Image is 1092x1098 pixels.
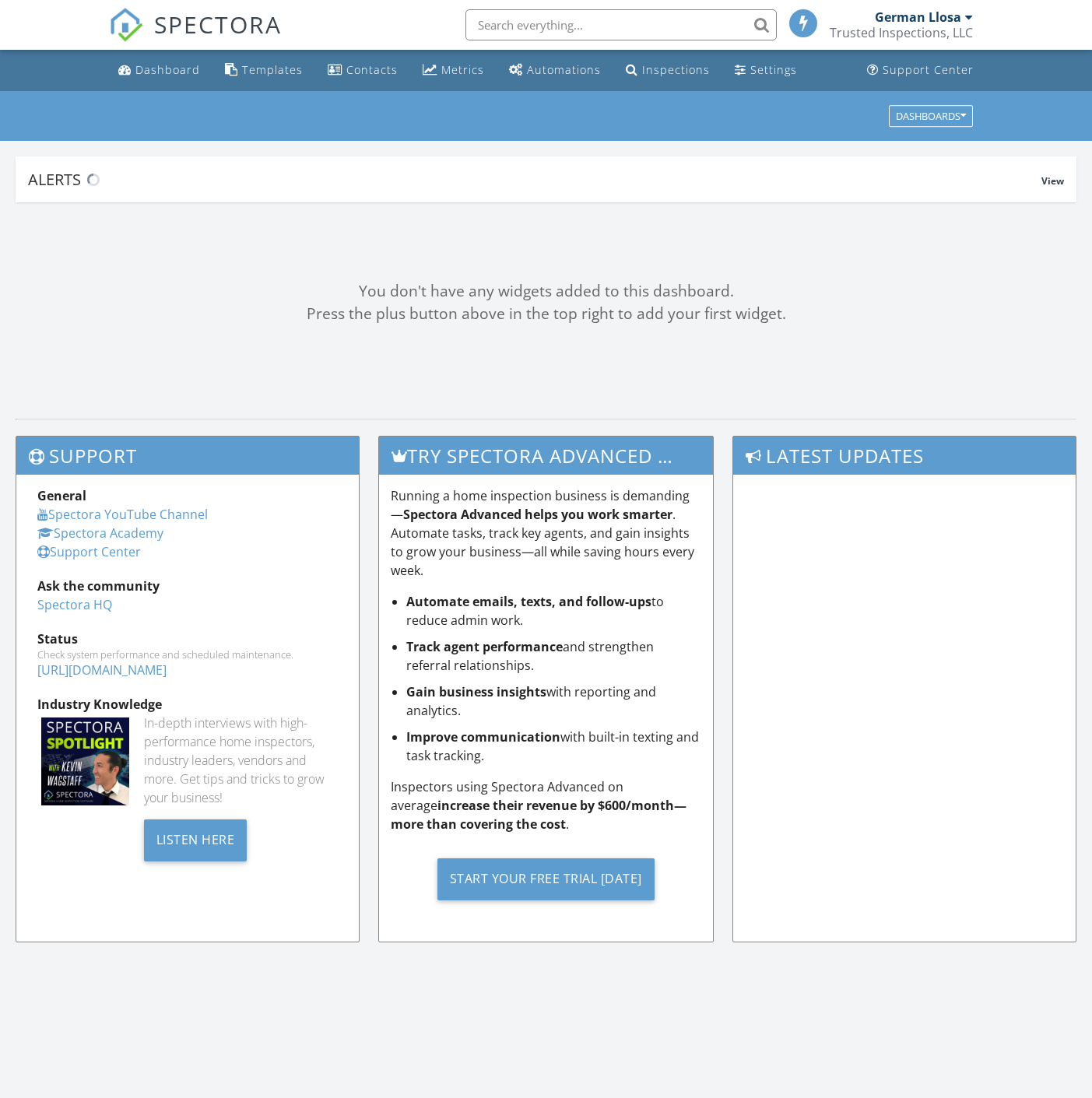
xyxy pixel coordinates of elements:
[41,717,129,805] img: Spectoraspolightmain
[437,858,655,900] div: Start Your Free Trial [DATE]
[406,683,546,700] strong: Gain business insights
[527,62,601,77] div: Automations
[379,437,712,475] h3: Try spectora advanced [DATE]
[406,728,560,745] strong: Improve communication
[109,21,282,54] a: SPECTORA
[642,62,710,77] div: Inspections
[729,56,803,85] a: Settings
[896,111,966,121] div: Dashboards
[391,777,700,833] p: Inspectors using Spectora Advanced on average .
[441,62,484,77] div: Metrics
[406,592,700,630] li: to reduce admin work.
[37,506,208,523] a: Spectora YouTube Channel
[830,25,973,40] div: Trusted Inspections, LLC
[16,280,1076,303] div: You don't have any widgets added to this dashboard.
[465,9,777,40] input: Search everything...
[144,819,248,861] div: Listen Here
[883,62,974,77] div: Support Center
[889,105,973,127] button: Dashboards
[875,9,961,25] div: German Llosa
[406,593,651,610] strong: Automate emails, texts, and follow-ups
[135,62,200,77] div: Dashboard
[406,728,700,765] li: with built-in texting and task tracking.
[112,56,206,85] a: Dashboard
[750,62,797,77] div: Settings
[406,637,700,675] li: and strengthen referral relationships.
[416,56,490,85] a: Metrics
[406,638,563,655] strong: Track agent performance
[37,543,141,560] a: Support Center
[1041,174,1064,188] span: View
[503,56,607,85] a: Automations (Basic)
[733,437,1076,475] h3: Latest Updates
[391,486,700,580] p: Running a home inspection business is demanding— . Automate tasks, track key agents, and gain ins...
[28,169,1041,190] div: Alerts
[16,303,1076,325] div: Press the plus button above in the top right to add your first widget.
[37,630,338,648] div: Status
[620,56,716,85] a: Inspections
[144,830,248,847] a: Listen Here
[37,695,338,714] div: Industry Knowledge
[391,846,700,912] a: Start Your Free Trial [DATE]
[346,62,398,77] div: Contacts
[406,682,700,720] li: with reporting and analytics.
[37,577,338,595] div: Ask the community
[219,56,309,85] a: Templates
[242,62,303,77] div: Templates
[37,661,167,679] a: [URL][DOMAIN_NAME]
[37,524,163,542] a: Spectora Academy
[109,8,143,42] img: The Best Home Inspection Software - Spectora
[154,8,282,40] span: SPECTORA
[37,648,338,661] div: Check system performance and scheduled maintenance.
[403,506,672,523] strong: Spectora Advanced helps you work smarter
[144,714,339,807] div: In-depth interviews with high-performance home inspectors, industry leaders, vendors and more. Ge...
[37,596,112,613] a: Spectora HQ
[861,56,980,85] a: Support Center
[37,487,86,504] strong: General
[16,437,359,475] h3: Support
[321,56,404,85] a: Contacts
[391,797,686,833] strong: increase their revenue by $600/month—more than covering the cost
